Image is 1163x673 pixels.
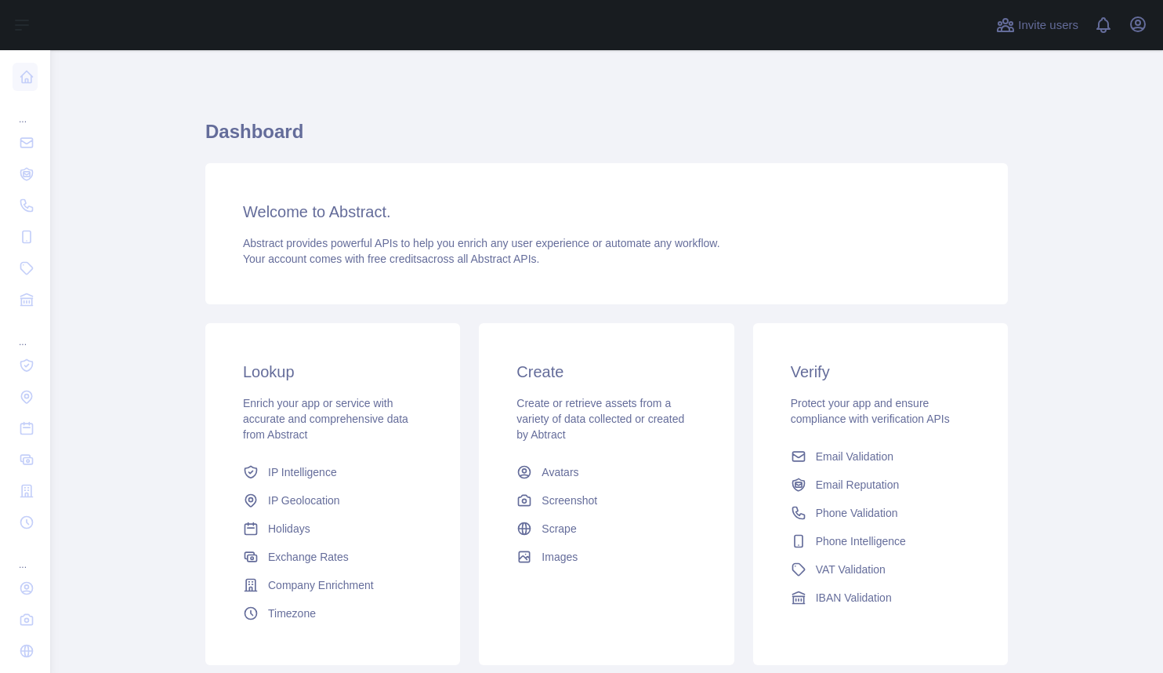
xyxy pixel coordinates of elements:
a: IP Intelligence [237,458,429,486]
a: Holidays [237,515,429,543]
h1: Dashboard [205,119,1008,157]
h3: Create [516,361,696,383]
span: free credits [368,253,422,265]
span: Avatars [542,464,578,480]
span: Email Validation [816,449,893,464]
h3: Lookup [243,361,422,383]
a: Phone Validation [784,499,976,527]
span: Timezone [268,606,316,621]
span: Scrape [542,521,576,537]
span: Exchange Rates [268,549,349,565]
span: Images [542,549,578,565]
span: Phone Intelligence [816,533,906,549]
span: Abstract provides powerful APIs to help you enrich any user experience or automate any workflow. [243,237,720,249]
button: Invite users [993,13,1081,38]
a: Scrape [510,515,702,543]
div: ... [13,317,38,348]
span: Holidays [268,521,310,537]
h3: Welcome to Abstract. [243,201,970,223]
a: Timezone [237,599,429,628]
span: Company Enrichment [268,577,374,593]
a: Email Reputation [784,471,976,499]
span: Invite users [1018,16,1078,35]
span: Screenshot [542,493,597,508]
span: IP Intelligence [268,464,337,480]
a: VAT Validation [784,555,976,584]
span: IBAN Validation [816,590,892,606]
span: Create or retrieve assets from a variety of data collected or created by Abtract [516,397,684,441]
a: Images [510,543,702,571]
span: Your account comes with across all Abstract APIs. [243,253,539,265]
a: IBAN Validation [784,584,976,612]
span: VAT Validation [816,562,886,577]
span: Email Reputation [816,477,900,493]
span: IP Geolocation [268,493,340,508]
a: Phone Intelligence [784,527,976,555]
span: Enrich your app or service with accurate and comprehensive data from Abstract [243,397,408,441]
div: ... [13,540,38,571]
a: Email Validation [784,442,976,471]
a: Avatars [510,458,702,486]
a: Exchange Rates [237,543,429,571]
span: Protect your app and ensure compliance with verification APIs [791,397,950,425]
a: Screenshot [510,486,702,515]
span: Phone Validation [816,505,898,521]
div: ... [13,94,38,126]
a: IP Geolocation [237,486,429,515]
a: Company Enrichment [237,571,429,599]
h3: Verify [791,361,970,383]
